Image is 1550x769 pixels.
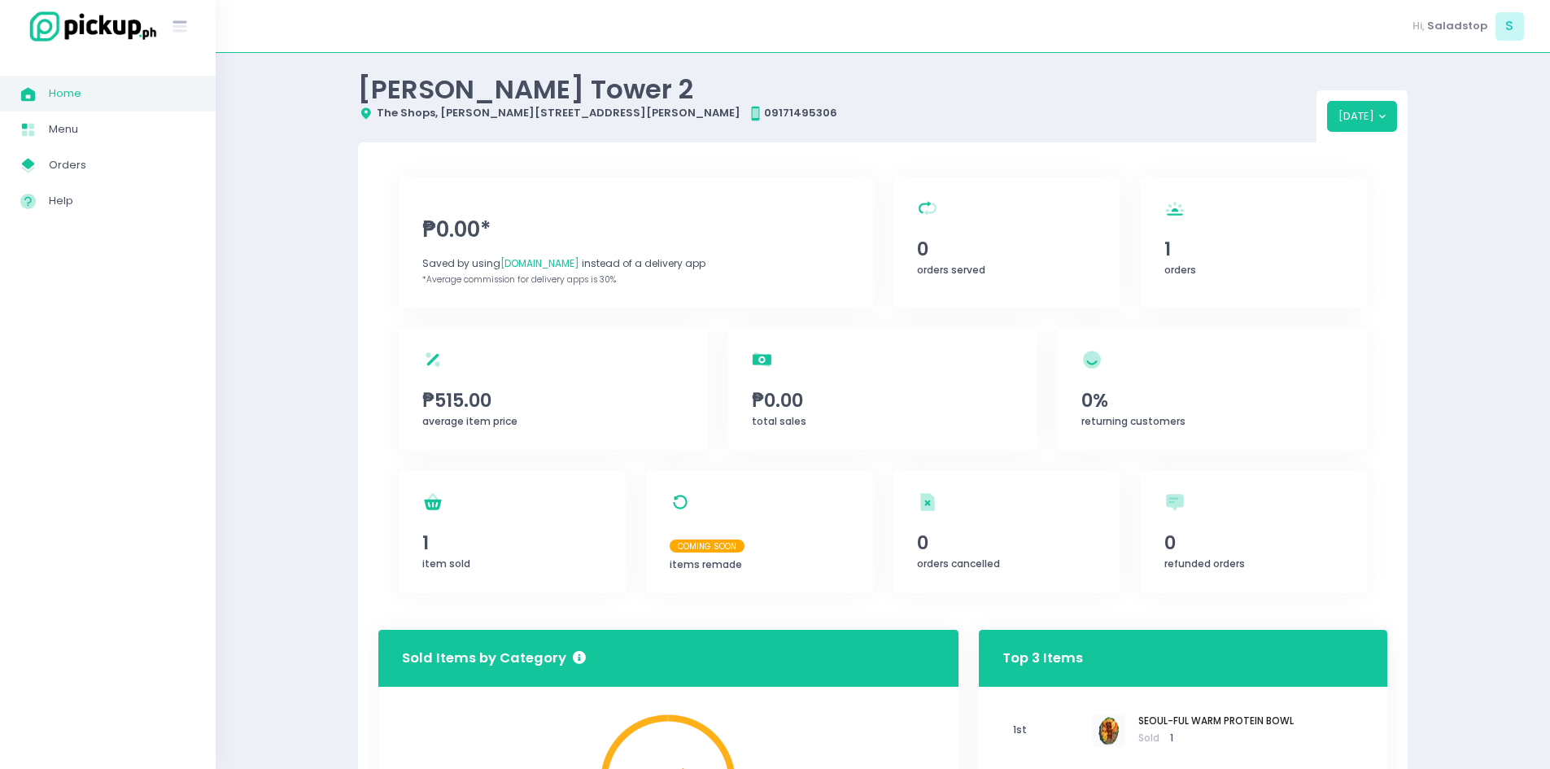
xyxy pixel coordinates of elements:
img: logo [20,9,159,44]
span: ₱515.00 [422,387,684,414]
h3: Sold Items by Category [402,649,586,669]
span: returning customers [1081,414,1185,428]
span: Saladstop [1427,18,1487,34]
div: The Shops, [PERSON_NAME][STREET_ADDRESS][PERSON_NAME] 09171495306 [358,105,1316,121]
span: 1 [1164,235,1343,263]
span: refunded orders [1164,557,1245,570]
span: orders cancelled [917,557,1000,570]
span: items remade [670,557,742,571]
span: Orders [49,155,195,176]
span: Coming Soon [670,540,744,553]
span: 0% [1081,387,1343,414]
div: [PERSON_NAME] Tower 2 [358,73,1316,105]
span: 0 [917,529,1096,557]
span: Menu [49,119,195,140]
span: 1st [1002,713,1093,749]
span: [DOMAIN_NAME] [500,256,579,270]
span: ₱0.00* [422,214,849,246]
span: orders served [917,263,985,277]
span: average item price [422,414,517,428]
span: 1 [422,529,601,557]
span: item sold [422,557,470,570]
span: Help [49,190,195,212]
span: *Average commission for delivery apps is 30% [422,273,616,286]
span: Sold [1138,732,1294,746]
span: SEOUL-FUL WARM PROTEIN BOWL [1138,714,1294,729]
span: ₱0.00 [752,387,1014,414]
span: Home [49,83,195,104]
span: S [1495,12,1524,41]
span: total sales [752,414,806,428]
span: Hi, [1412,18,1425,34]
span: 0 [1164,529,1343,557]
span: orders [1164,263,1196,277]
button: [DATE] [1327,101,1398,132]
h3: Top 3 Items [1002,635,1083,681]
span: 1 [1170,732,1173,745]
span: 0 [917,235,1096,263]
div: Saved by using instead of a delivery app [422,256,849,271]
img: SEOUL-FUL WARM PROTEIN BOWL [1093,714,1125,747]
